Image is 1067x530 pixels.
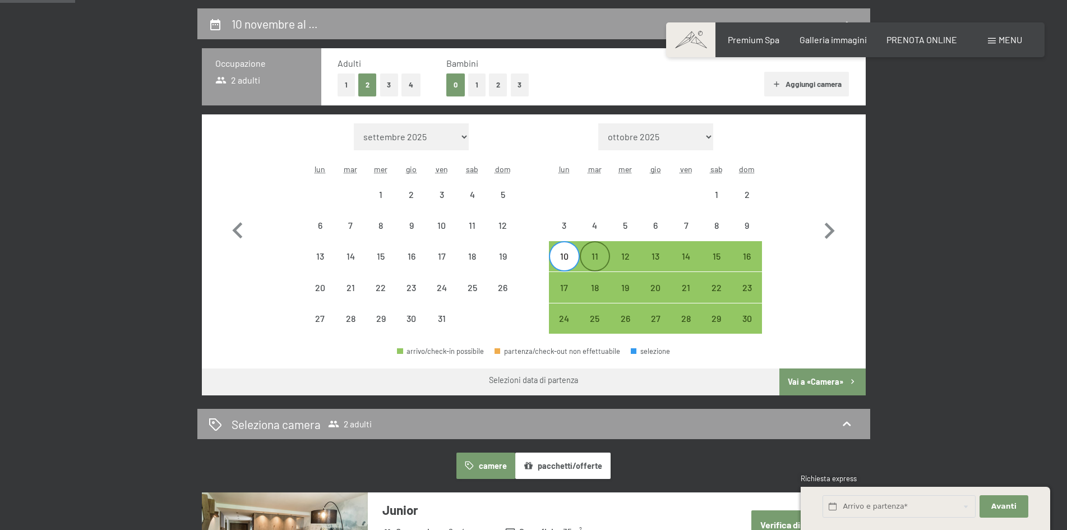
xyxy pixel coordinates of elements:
div: partenza/check-out possibile [610,303,640,334]
div: Thu Nov 27 2025 [640,303,671,334]
div: 16 [733,252,761,280]
div: partenza/check-out non effettuabile [427,272,457,302]
div: partenza/check-out non effettuabile [366,179,396,210]
div: partenza/check-out non effettuabile [396,179,427,210]
div: Thu Oct 09 2025 [396,210,427,241]
div: 29 [367,314,395,342]
div: 15 [703,252,731,280]
div: partenza/check-out possibile [732,272,762,302]
div: Sun Nov 02 2025 [732,179,762,210]
div: Thu Nov 20 2025 [640,272,671,302]
div: partenza/check-out non effettuabile [549,210,579,241]
abbr: lunedì [559,164,570,174]
div: Wed Oct 15 2025 [366,241,396,271]
div: 2 [733,190,761,218]
div: 21 [672,283,700,311]
div: partenza/check-out non effettuabile [427,241,457,271]
div: partenza/check-out non effettuabile [366,241,396,271]
div: partenza/check-out non effettuabile [335,272,366,302]
button: 3 [380,73,399,96]
div: partenza/check-out non effettuabile [396,210,427,241]
div: 4 [581,221,609,249]
div: 3 [428,190,456,218]
div: partenza/check-out non effettuabile [427,210,457,241]
div: 14 [336,252,364,280]
div: Mon Oct 06 2025 [305,210,335,241]
div: Mon Nov 24 2025 [549,303,579,334]
div: partenza/check-out possibile [549,303,579,334]
div: 5 [611,221,639,249]
button: 3 [511,73,529,96]
div: partenza/check-out non effettuabile [671,210,701,241]
h3: Occupazione [215,57,308,70]
div: partenza/check-out non effettuabile [457,272,487,302]
div: 26 [611,314,639,342]
abbr: lunedì [315,164,325,174]
div: 22 [703,283,731,311]
div: partenza/check-out possibile [732,241,762,271]
div: 14 [672,252,700,280]
div: 13 [641,252,669,280]
div: 2 [398,190,426,218]
div: partenza/check-out possibile [549,272,579,302]
div: 30 [398,314,426,342]
div: Sat Nov 29 2025 [701,303,732,334]
div: partenza/check-out non effettuabile [457,241,487,271]
div: 6 [641,221,669,249]
div: Thu Oct 23 2025 [396,272,427,302]
div: 18 [458,252,486,280]
div: Thu Oct 16 2025 [396,241,427,271]
div: Sat Nov 08 2025 [701,210,732,241]
div: Selezioni data di partenza [489,375,578,386]
div: Fri Nov 28 2025 [671,303,701,334]
div: 27 [306,314,334,342]
div: 24 [550,314,578,342]
div: partenza/check-out possibile [640,303,671,334]
button: Aggiungi camera [764,72,849,96]
span: Premium Spa [728,34,779,45]
div: Sat Oct 18 2025 [457,241,487,271]
abbr: mercoledì [618,164,632,174]
abbr: sabato [466,164,478,174]
div: 19 [488,252,516,280]
abbr: martedì [344,164,357,174]
div: 16 [398,252,426,280]
div: Sun Oct 19 2025 [487,241,518,271]
div: arrivo/check-in possibile [397,348,484,355]
abbr: martedì [588,164,602,174]
div: partenza/check-out non effettuabile [366,210,396,241]
span: Avanti [991,501,1017,511]
div: 28 [672,314,700,342]
div: Tue Nov 25 2025 [580,303,610,334]
div: Sun Oct 05 2025 [487,179,518,210]
div: 23 [398,283,426,311]
div: Mon Oct 13 2025 [305,241,335,271]
div: 11 [581,252,609,280]
div: 8 [367,221,395,249]
button: Vai a «Camera» [779,368,865,395]
div: Sat Nov 01 2025 [701,179,732,210]
div: Sun Nov 23 2025 [732,272,762,302]
button: Mese successivo [813,123,846,334]
h2: Seleziona camera [232,416,321,432]
div: 29 [703,314,731,342]
div: partenza/check-out non effettuabile [366,272,396,302]
div: partenza/check-out non effettuabile [427,303,457,334]
div: Fri Oct 24 2025 [427,272,457,302]
div: partenza/check-out non effettuabile [335,303,366,334]
abbr: sabato [710,164,723,174]
abbr: venerdì [680,164,692,174]
div: Fri Nov 14 2025 [671,241,701,271]
div: 15 [367,252,395,280]
div: partenza/check-out possibile [640,241,671,271]
div: partenza/check-out non effettuabile [701,210,732,241]
span: Richiesta express [801,474,857,483]
h2: 10 novembre al … [232,17,318,31]
div: partenza/check-out non effettuabile [640,210,671,241]
div: Thu Oct 30 2025 [396,303,427,334]
div: partenza/check-out non effettuabile [457,179,487,210]
div: 18 [581,283,609,311]
div: partenza/check-out possibile [549,241,579,271]
div: Mon Nov 03 2025 [549,210,579,241]
div: 8 [703,221,731,249]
